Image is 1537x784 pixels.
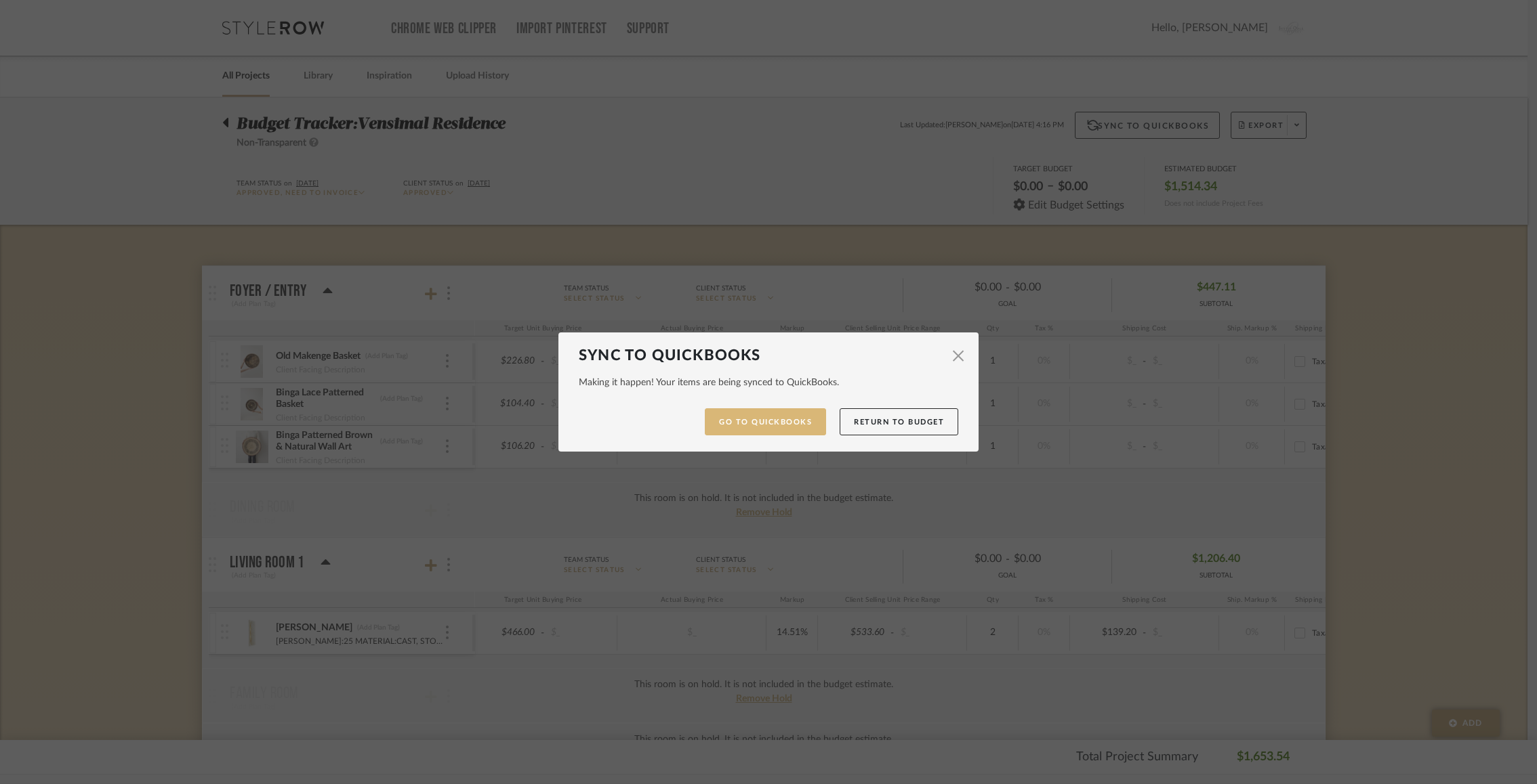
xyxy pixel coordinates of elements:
[945,343,972,370] button: Close
[951,340,966,372] span: ×
[579,347,958,364] dialog-header: Sync to QuickBooks
[840,408,958,436] button: Return to Budget
[705,408,826,436] a: Go to QuickBooks
[579,377,958,389] div: Making it happen! Your items are being synced to QuickBooks.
